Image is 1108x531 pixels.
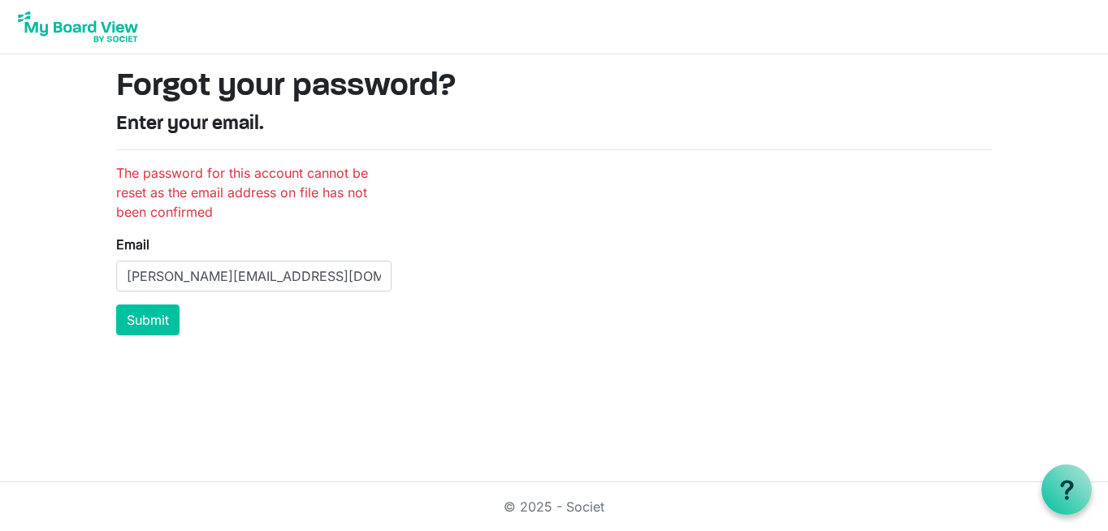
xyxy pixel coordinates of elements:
button: Submit [116,304,180,335]
label: Email [116,235,149,254]
h4: Enter your email. [116,113,992,136]
a: © 2025 - Societ [504,499,604,515]
li: The password for this account cannot be reset as the email address on file has not been confirmed [116,163,392,222]
h1: Forgot your password? [116,67,992,106]
img: My Board View Logo [13,6,143,47]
